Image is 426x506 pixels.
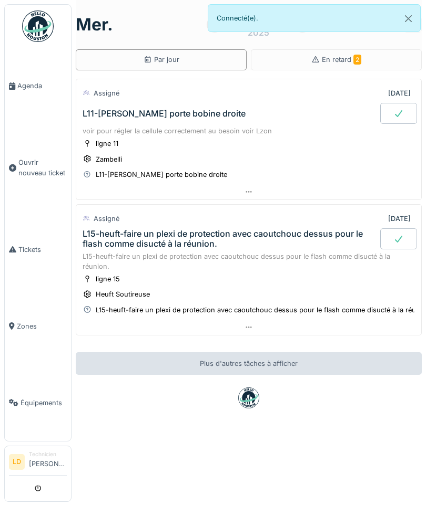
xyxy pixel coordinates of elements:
div: [DATE] [388,214,411,224]
span: Tickets [18,245,67,255]
li: [PERSON_NAME] [29,450,67,473]
a: Équipements [5,364,71,441]
div: ligne 11 [96,139,118,149]
div: L11-[PERSON_NAME] porte bobine droite [96,170,227,180]
a: Agenda [5,48,71,124]
a: Zones [5,288,71,364]
span: En retard [322,56,361,64]
div: 2025 [248,26,269,39]
div: L15-heuft-faire un plexi de protection avec caoutchouc dessus pour le flash comme disucté à la ré... [83,251,415,271]
div: ligne 15 [96,274,120,284]
div: Zambelli [96,154,122,164]
div: Assigné [94,214,119,224]
img: badge-BVDL4wpA.svg [238,387,259,408]
span: Zones [17,321,67,331]
li: LD [9,454,25,470]
span: Ouvrir nouveau ticket [18,157,67,177]
span: Équipements [21,398,67,408]
div: voir pour régler la cellule correctement au besoin voir Lzon [83,126,415,136]
div: Technicien [29,450,67,458]
a: LD Technicien[PERSON_NAME] [9,450,67,476]
a: Tickets [5,211,71,288]
div: Heuft Soutireuse [96,289,150,299]
a: Ouvrir nouveau ticket [5,124,71,211]
div: [DATE] [388,88,411,98]
div: Assigné [94,88,119,98]
div: Connecté(e). [208,4,421,32]
div: Plus d'autres tâches à afficher [76,352,422,375]
button: Close [397,5,420,33]
div: L15-heuft-faire un plexi de protection avec caoutchouc dessus pour le flash comme disucté à la ré... [83,229,378,249]
div: Par jour [144,55,179,65]
img: Badge_color-CXgf-gQk.svg [22,10,54,42]
div: L11-[PERSON_NAME] porte bobine droite [83,109,246,119]
h1: mer. [76,15,113,35]
span: Agenda [17,81,67,91]
span: 2 [353,55,361,65]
